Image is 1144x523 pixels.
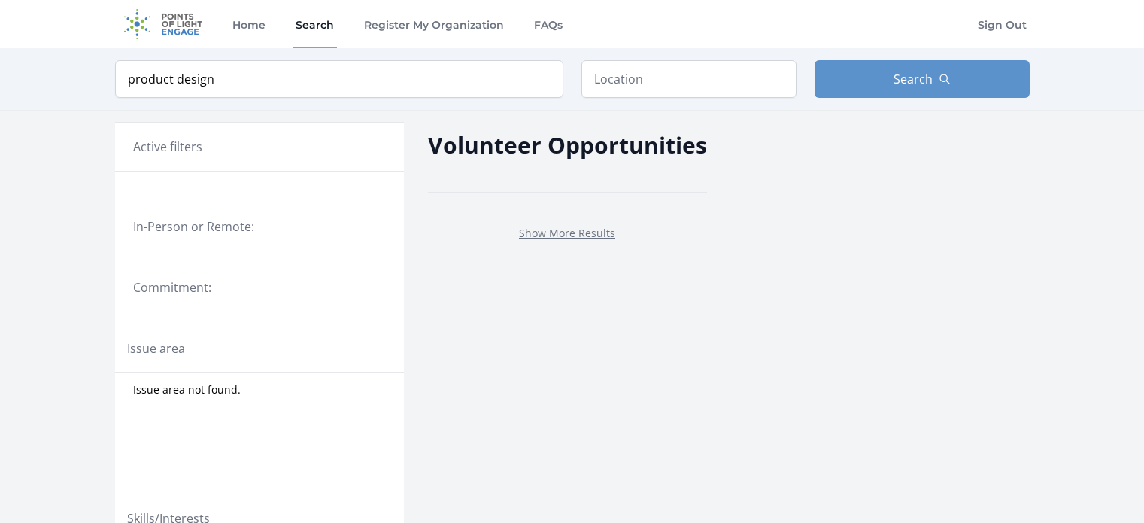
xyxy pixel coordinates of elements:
a: Show More Results [519,226,615,240]
span: Issue area not found. [133,382,241,397]
h3: Active filters [133,138,202,156]
input: Keyword [115,60,563,98]
h2: Volunteer Opportunities [428,128,707,162]
span: Search [894,70,933,88]
input: Location [581,60,797,98]
legend: Commitment: [133,278,386,296]
button: Search [815,60,1030,98]
legend: In-Person or Remote: [133,217,386,236]
legend: Issue area [127,339,185,357]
